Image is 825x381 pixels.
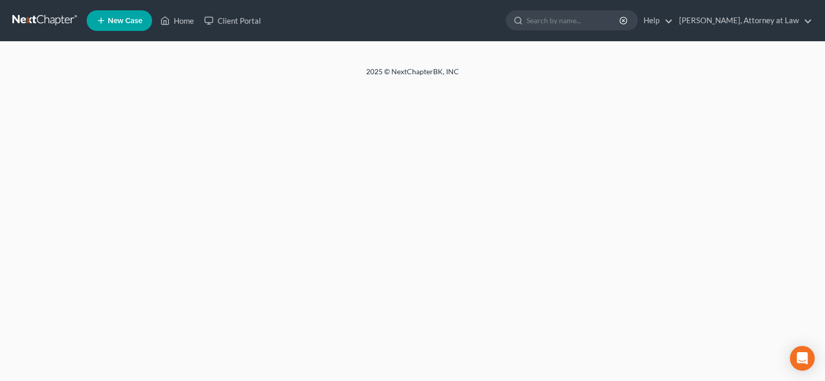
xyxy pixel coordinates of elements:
a: Home [155,11,199,30]
a: Help [638,11,673,30]
div: Open Intercom Messenger [790,346,815,371]
a: Client Portal [199,11,266,30]
a: [PERSON_NAME], Attorney at Law [674,11,812,30]
input: Search by name... [526,11,621,30]
div: 2025 © NextChapterBK, INC [119,67,706,85]
span: New Case [108,17,142,25]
